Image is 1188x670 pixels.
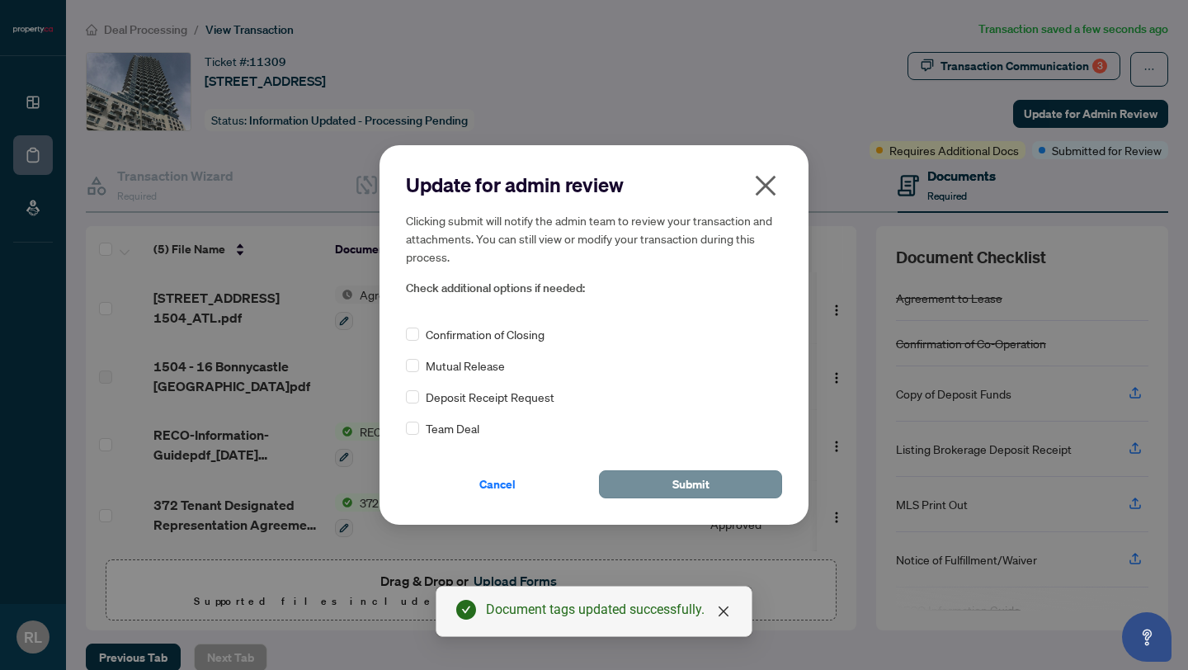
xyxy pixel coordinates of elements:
[406,211,782,266] h5: Clicking submit will notify the admin team to review your transaction and attachments. You can st...
[486,600,732,620] div: Document tags updated successfully.
[406,279,782,298] span: Check additional options if needed:
[406,172,782,198] h2: Update for admin review
[672,471,709,498] span: Submit
[752,172,779,199] span: close
[426,419,479,437] span: Team Deal
[426,356,505,375] span: Mutual Release
[717,605,730,618] span: close
[714,602,733,620] a: Close
[479,471,516,498] span: Cancel
[456,600,476,620] span: check-circle
[1122,612,1171,662] button: Open asap
[406,470,589,498] button: Cancel
[426,325,544,343] span: Confirmation of Closing
[599,470,782,498] button: Submit
[426,388,554,406] span: Deposit Receipt Request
